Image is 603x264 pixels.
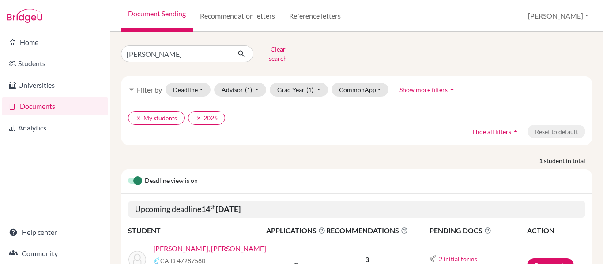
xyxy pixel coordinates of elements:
[253,42,302,65] button: Clear search
[201,204,241,214] b: 14 [DATE]
[2,76,108,94] a: Universities
[153,243,266,254] a: [PERSON_NAME], [PERSON_NAME]
[128,225,266,236] th: STUDENT
[430,225,526,236] span: PENDING DOCS
[2,97,108,115] a: Documents
[527,225,585,236] th: ACTION
[166,83,211,97] button: Deadline
[399,86,448,93] span: Show more filters
[7,9,42,23] img: Bridge-U
[524,7,592,24] button: [PERSON_NAME]
[188,111,225,125] button: clear2026
[528,125,585,138] button: Reset to default
[121,45,230,62] input: Find student by name...
[326,225,408,236] span: RECOMMENDATIONS
[137,86,162,94] span: Filter by
[438,254,478,264] button: 2 initial forms
[306,86,313,93] span: (1)
[196,115,202,121] i: clear
[511,127,520,136] i: arrow_drop_up
[266,225,325,236] span: APPLICATIONS
[544,156,592,165] span: student in total
[332,83,389,97] button: CommonApp
[245,86,252,93] span: (1)
[2,223,108,241] a: Help center
[473,128,511,135] span: Hide all filters
[448,85,456,94] i: arrow_drop_up
[214,83,267,97] button: Advisor(1)
[465,125,528,138] button: Hide all filtersarrow_drop_up
[128,86,135,93] i: filter_list
[430,255,437,262] img: Common App logo
[539,156,544,165] strong: 1
[128,201,585,218] h5: Upcoming deadline
[270,83,328,97] button: Grad Year(1)
[210,203,216,210] sup: th
[2,55,108,72] a: Students
[2,33,108,51] a: Home
[145,176,198,186] span: Deadline view is on
[128,111,185,125] button: clearMy students
[2,119,108,137] a: Analytics
[136,115,142,121] i: clear
[392,83,464,97] button: Show more filtersarrow_drop_up
[2,245,108,262] a: Community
